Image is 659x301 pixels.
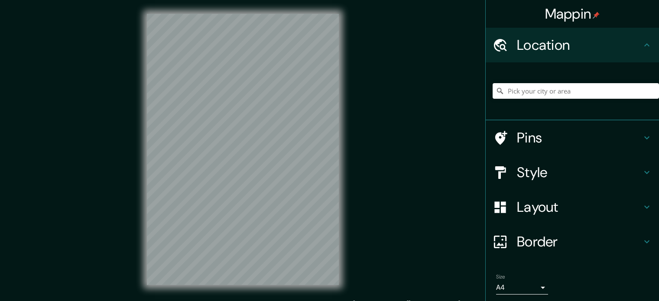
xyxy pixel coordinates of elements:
[545,5,600,23] h4: Mappin
[147,14,339,285] canvas: Map
[517,164,642,181] h4: Style
[496,273,505,281] label: Size
[517,198,642,216] h4: Layout
[517,36,642,54] h4: Location
[486,224,659,259] div: Border
[486,155,659,190] div: Style
[486,190,659,224] div: Layout
[486,120,659,155] div: Pins
[486,28,659,62] div: Location
[517,233,642,250] h4: Border
[496,281,548,295] div: A4
[593,12,600,19] img: pin-icon.png
[517,129,642,146] h4: Pins
[493,83,659,99] input: Pick your city or area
